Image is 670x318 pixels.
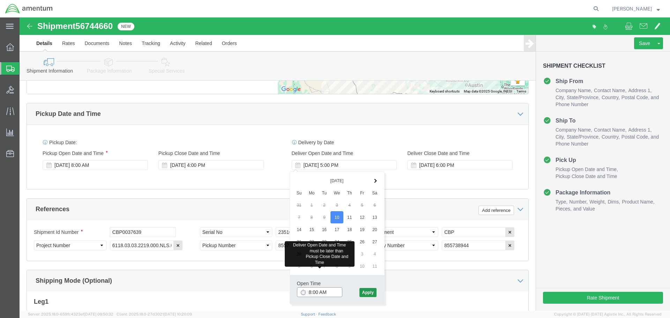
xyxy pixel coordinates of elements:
iframe: FS Legacy Container [20,17,670,311]
a: Support [301,312,318,316]
span: [DATE] 10:20:09 [164,312,192,316]
img: logo [5,3,53,14]
a: Feedback [318,312,336,316]
span: Steven Alcott [612,5,652,13]
span: [DATE] 09:50:32 [84,312,113,316]
span: Copyright © [DATE]-[DATE] Agistix Inc., All Rights Reserved [554,311,662,317]
span: Client: 2025.18.0-27d3021 [117,312,192,316]
button: [PERSON_NAME] [612,5,660,13]
span: Server: 2025.18.0-659fc4323ef [28,312,113,316]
